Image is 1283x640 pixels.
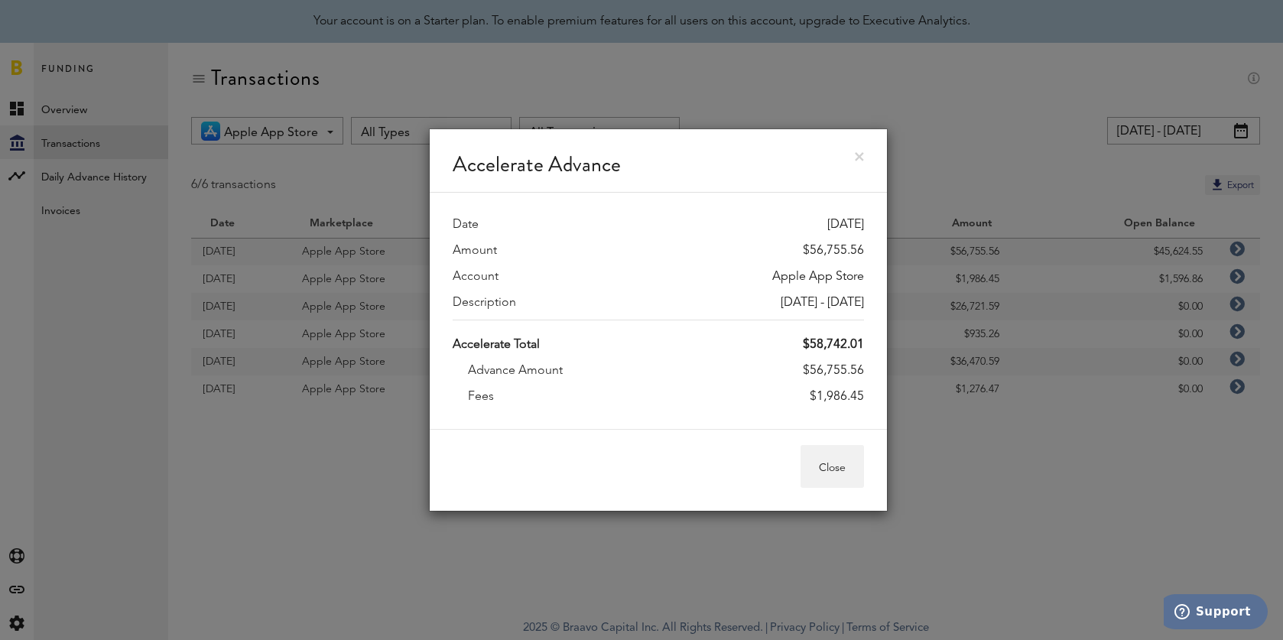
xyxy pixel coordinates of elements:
[1164,594,1268,632] iframe: Opens a widget where you can find more information
[781,294,864,312] div: [DATE] - [DATE]
[827,216,864,234] div: [DATE]
[453,336,540,354] label: Accelerate Total
[772,268,864,286] div: Apple App Store
[453,216,479,234] label: Date
[803,336,864,354] div: $58,742.01
[453,294,516,312] label: Description
[803,242,864,260] div: $56,755.56
[453,268,499,286] label: Account
[468,388,494,406] label: Fees
[468,362,563,380] label: Advance Amount
[803,362,864,380] div: $56,755.56
[810,388,864,406] div: $1,986.45
[430,129,887,193] div: Accelerate Advance
[801,445,864,488] button: Close
[453,242,497,260] label: Amount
